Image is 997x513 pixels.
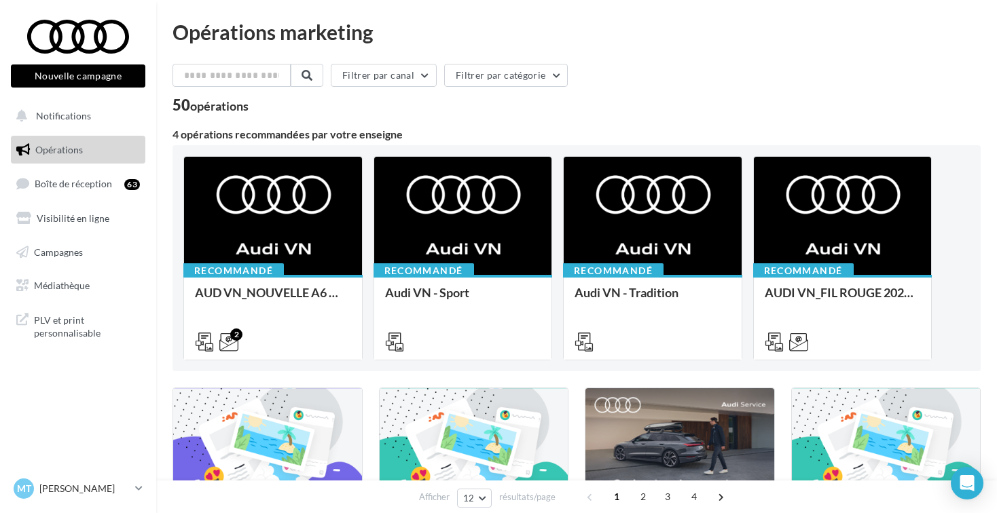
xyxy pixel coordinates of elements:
[34,246,83,257] span: Campagnes
[35,178,112,189] span: Boîte de réception
[8,238,148,267] a: Campagnes
[173,129,981,140] div: 4 opérations recommandées par votre enseigne
[11,64,145,88] button: Nouvelle campagne
[331,64,437,87] button: Filtrer par canal
[183,263,284,278] div: Recommandé
[419,491,450,503] span: Afficher
[632,486,654,508] span: 2
[173,98,249,113] div: 50
[499,491,556,503] span: résultats/page
[463,493,475,503] span: 12
[34,280,90,291] span: Médiathèque
[8,204,148,233] a: Visibilité en ligne
[34,311,140,340] span: PLV et print personnalisable
[37,212,109,224] span: Visibilité en ligne
[39,482,130,495] p: [PERSON_NAME]
[575,286,731,313] div: Audi VN - Tradition
[753,263,854,278] div: Recommandé
[8,136,148,164] a: Opérations
[765,286,921,313] div: AUDI VN_FIL ROUGE 2025 - A1, Q2, Q3, Q5 et Q4 e-tron
[444,64,568,87] button: Filtrer par catégorie
[17,482,31,495] span: MT
[11,476,145,501] a: MT [PERSON_NAME]
[657,486,678,508] span: 3
[563,263,664,278] div: Recommandé
[8,169,148,198] a: Boîte de réception63
[173,22,981,42] div: Opérations marketing
[8,305,148,345] a: PLV et print personnalisable
[8,102,143,130] button: Notifications
[385,286,541,313] div: Audi VN - Sport
[606,486,628,508] span: 1
[8,271,148,300] a: Médiathèque
[35,144,83,155] span: Opérations
[36,110,91,121] span: Notifications
[683,486,705,508] span: 4
[951,467,983,499] div: Open Intercom Messenger
[190,100,249,112] div: opérations
[374,263,474,278] div: Recommandé
[457,489,492,508] button: 12
[195,286,351,313] div: AUD VN_NOUVELLE A6 e-tron
[230,328,242,341] div: 2
[124,179,140,190] div: 63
